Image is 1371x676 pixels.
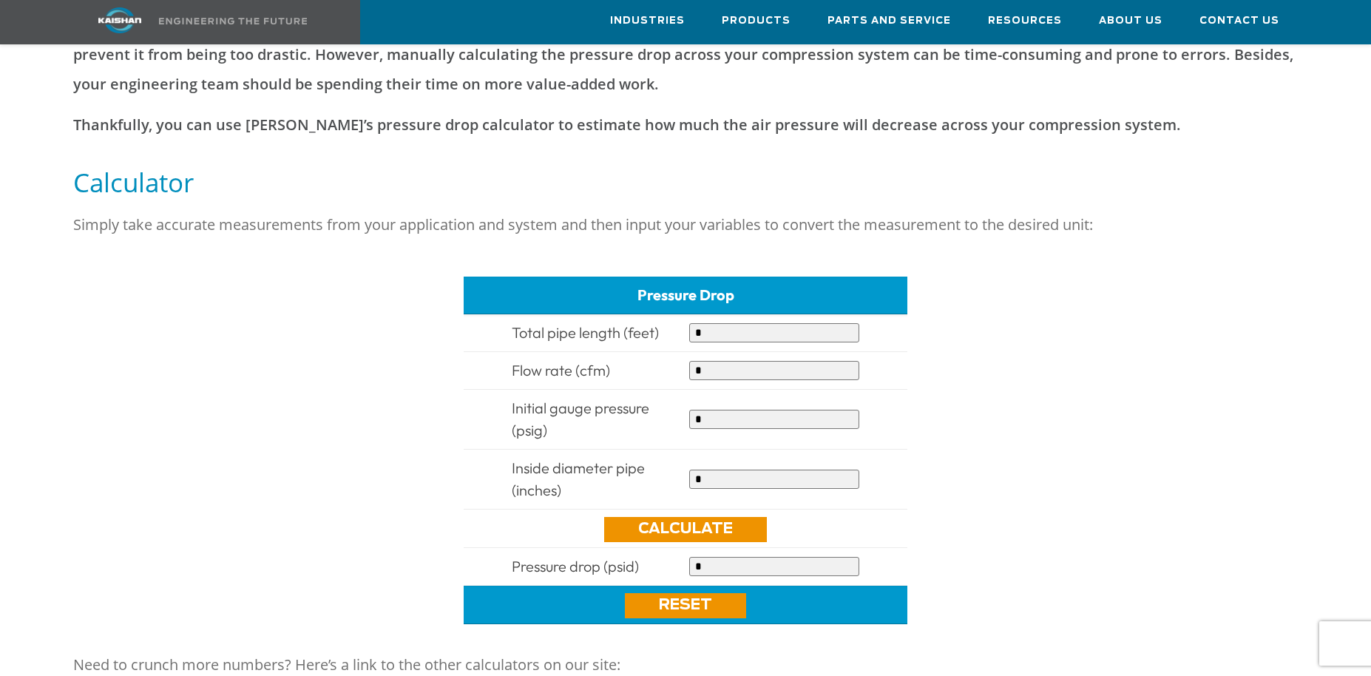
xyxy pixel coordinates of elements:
[1099,1,1162,41] a: About Us
[1099,13,1162,30] span: About Us
[73,10,1298,99] p: It is in your best interest to understand the pressure drop throughout your air compressor system...
[604,517,767,542] a: Calculate
[827,13,951,30] span: Parts and Service
[73,110,1298,140] p: Thankfully, you can use [PERSON_NAME]’s pressure drop calculator to estimate how much the air pre...
[512,399,649,439] span: Initial gauge pressure (psig)
[73,166,1298,199] h5: Calculator
[1199,1,1279,41] a: Contact Us
[988,1,1062,41] a: Resources
[610,13,685,30] span: Industries
[73,210,1298,240] p: Simply take accurate measurements from your application and system and then input your variables ...
[722,13,791,30] span: Products
[159,18,307,24] img: Engineering the future
[512,323,659,342] span: Total pipe length (feet)
[610,1,685,41] a: Industries
[512,361,610,379] span: Flow rate (cfm)
[722,1,791,41] a: Products
[64,7,175,33] img: kaishan logo
[512,459,645,499] span: Inside diameter pipe (inches)
[1199,13,1279,30] span: Contact Us
[512,557,639,575] span: Pressure drop (psid)
[827,1,951,41] a: Parts and Service
[637,285,734,304] span: Pressure Drop
[625,593,746,618] a: Reset
[988,13,1062,30] span: Resources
